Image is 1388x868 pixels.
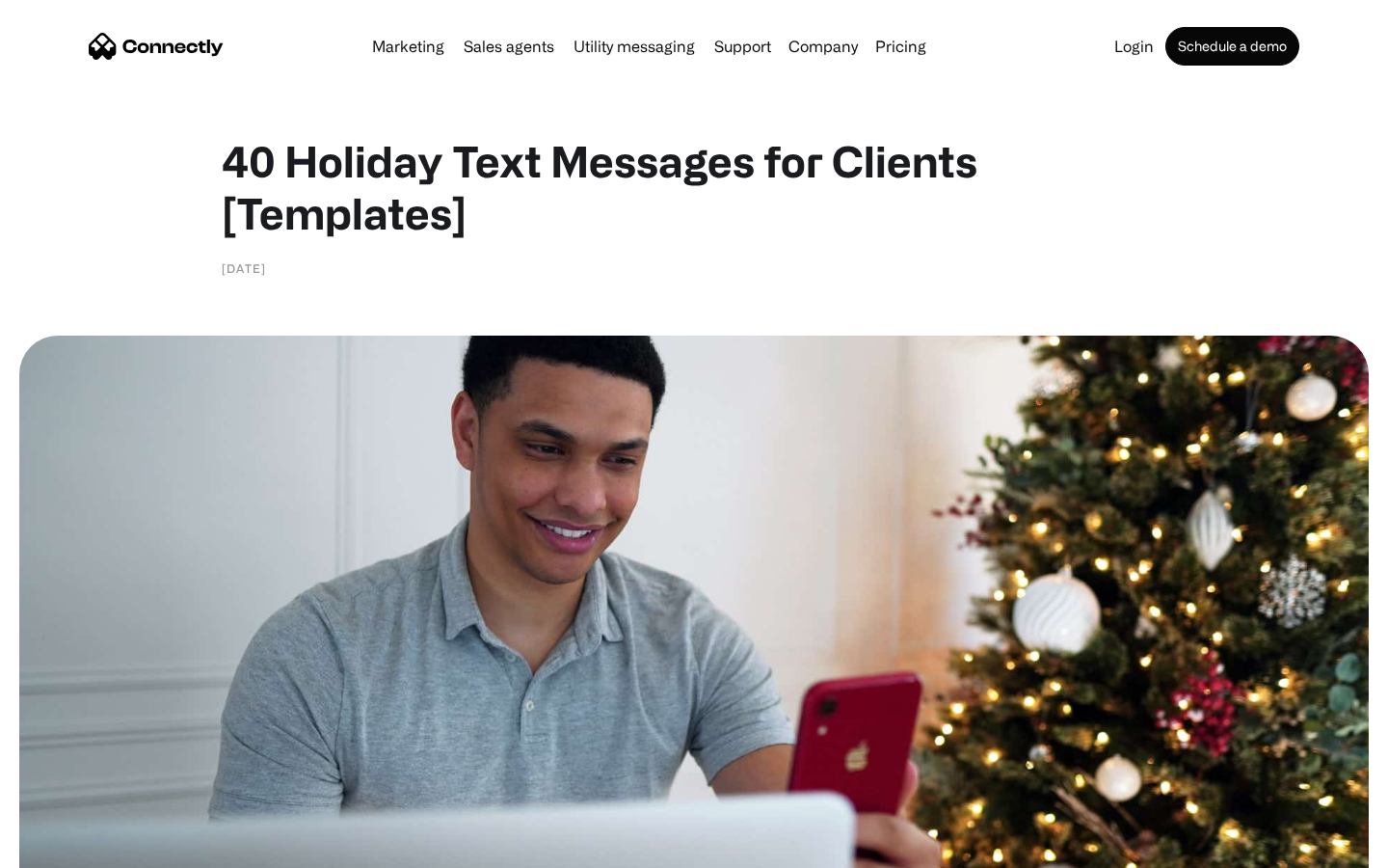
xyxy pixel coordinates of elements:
ul: Language list [39,834,116,861]
a: Schedule a demo [1165,27,1299,66]
a: Support [707,39,779,54]
h1: 40 Holiday Text Messages for Clients [Templates] [222,135,1166,239]
a: Pricing [867,39,934,54]
a: Utility messaging [566,39,703,54]
div: [DATE] [222,258,266,278]
a: Sales agents [456,39,562,54]
div: Company [788,33,858,60]
a: Marketing [364,39,452,54]
aside: Language selected: English [19,834,116,861]
a: Login [1107,39,1161,54]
